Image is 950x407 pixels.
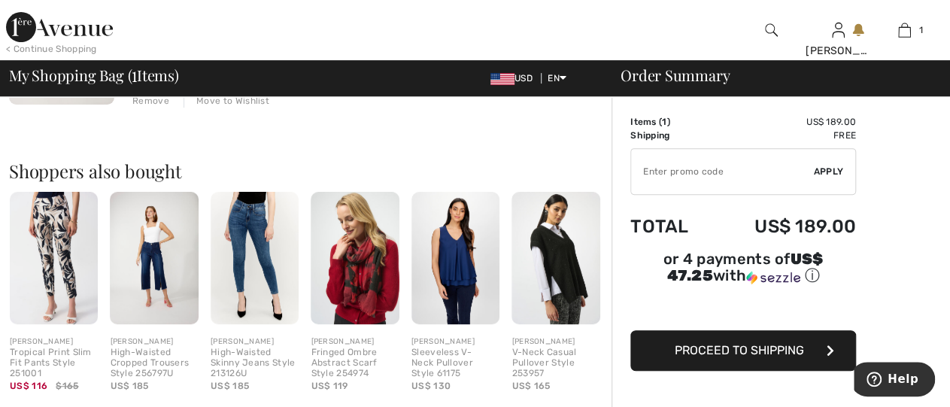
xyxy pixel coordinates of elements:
[712,129,856,142] td: Free
[6,12,113,42] img: 1ère Avenue
[311,381,348,391] span: US$ 119
[630,330,856,371] button: Proceed to Shipping
[411,336,499,348] div: [PERSON_NAME]
[132,94,169,108] div: Remove
[873,21,937,39] a: 1
[9,162,612,180] h2: Shoppers also bought
[630,129,712,142] td: Shipping
[211,381,249,391] span: US$ 185
[132,64,137,84] span: 1
[511,336,599,348] div: [PERSON_NAME]
[211,336,299,348] div: [PERSON_NAME]
[511,348,599,378] div: V-Neck Casual Pullover Style 253957
[184,94,269,108] div: Move to Wishlist
[602,68,941,83] div: Order Summary
[9,68,179,83] span: My Shopping Bag ( Items)
[311,348,399,378] div: Fringed Ombre Abstract Scarf Style 254974
[832,21,845,39] img: My Info
[814,165,844,178] span: Apply
[411,381,451,391] span: US$ 130
[6,42,97,56] div: < Continue Shopping
[56,379,78,393] span: $165
[10,336,98,348] div: [PERSON_NAME]
[490,73,514,85] img: US Dollar
[898,21,911,39] img: My Bag
[662,117,666,127] span: 1
[511,192,599,324] img: V-Neck Casual Pullover Style 253957
[110,336,198,348] div: [PERSON_NAME]
[675,343,804,357] span: Proceed to Shipping
[411,348,499,378] div: Sleeveless V-Neck Pullover Style 61175
[10,348,98,378] div: Tropical Print Slim Fit Pants Style 251001
[806,43,870,59] div: [PERSON_NAME]
[110,381,148,391] span: US$ 185
[110,348,198,378] div: High-Waisted Cropped Trousers Style 256797U
[10,381,47,391] span: US$ 116
[854,362,935,399] iframe: Opens a widget where you can find more information
[630,201,712,252] td: Total
[211,348,299,378] div: High-Waisted Skinny Jeans Style 213126U
[630,115,712,129] td: Items ( )
[918,23,922,37] span: 1
[746,271,800,284] img: Sezzle
[110,192,198,324] img: High-Waisted Cropped Trousers Style 256797U
[490,73,539,84] span: USD
[630,252,856,286] div: or 4 payments of with
[10,192,98,324] img: Tropical Print Slim Fit Pants Style 251001
[712,201,856,252] td: US$ 189.00
[765,21,778,39] img: search the website
[211,192,299,324] img: High-Waisted Skinny Jeans Style 213126U
[511,381,550,391] span: US$ 165
[666,250,823,284] span: US$ 47.25
[548,73,566,84] span: EN
[411,192,499,324] img: Sleeveless V-Neck Pullover Style 61175
[311,336,399,348] div: [PERSON_NAME]
[630,291,856,325] iframe: PayPal-paypal
[311,192,399,324] img: Fringed Ombre Abstract Scarf Style 254974
[712,115,856,129] td: US$ 189.00
[630,252,856,291] div: or 4 payments ofUS$ 47.25withSezzle Click to learn more about Sezzle
[631,149,814,194] input: Promo code
[832,23,845,37] a: Sign In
